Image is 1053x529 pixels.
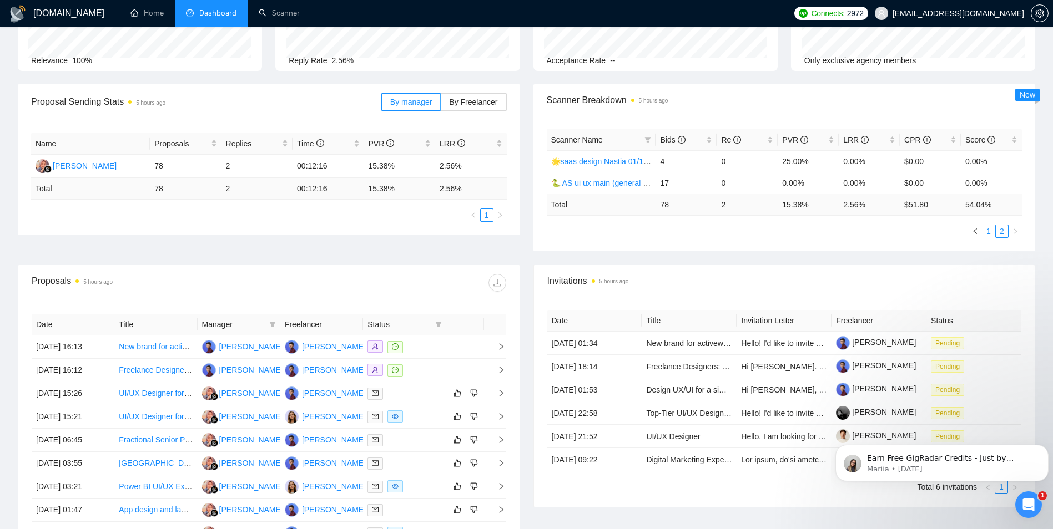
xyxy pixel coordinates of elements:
a: homeHome [130,8,164,18]
a: 1 [983,225,995,237]
span: Time [297,139,324,148]
td: $0.00 [900,172,961,194]
span: dislike [470,389,478,398]
td: 0.00% [961,172,1022,194]
span: filter [269,321,276,328]
a: NS[PERSON_NAME] [202,411,283,420]
th: Date [32,314,114,335]
td: $ 51.80 [900,194,961,215]
span: 2972 [847,7,864,19]
span: user-add [372,367,379,373]
span: LRR [843,135,869,144]
div: [PERSON_NAME] [302,387,366,399]
button: like [451,503,464,516]
span: like [454,412,461,421]
li: 1 [982,225,995,238]
img: gigradar-bm.png [210,416,218,424]
a: NS[PERSON_NAME] [202,505,283,513]
a: UI/UX Designer [646,432,700,441]
td: [DATE] 09:22 [547,448,642,471]
td: Design UX/UI for a simple web app (a simple map) [642,378,737,401]
a: AK[PERSON_NAME] [202,365,283,374]
img: AK [285,363,299,377]
td: UI/UX Designer [642,425,737,448]
img: AK [202,363,216,377]
span: info-circle [861,136,869,144]
a: NS[PERSON_NAME] [36,161,117,170]
span: Reply Rate [289,56,327,65]
div: [PERSON_NAME] [302,410,366,423]
td: UI/UX Designer for iOS Productivity Application [114,405,197,429]
th: Manager [198,314,280,335]
span: eye [392,483,399,490]
img: upwork-logo.png [799,9,808,18]
a: 🌟saas design Nastia 01/10 (t) [551,157,657,166]
span: info-circle [733,136,741,144]
li: Next Page [493,208,507,222]
td: 2.56 % [839,194,900,215]
span: left [972,228,979,235]
th: Name [31,133,150,155]
td: 2 [221,155,293,178]
button: left [969,225,982,238]
span: Pending [931,384,964,396]
a: Freelance Designers: Help Shape a Tool That Stops “One Small Request” from Eating Your Time [119,365,451,374]
td: [DATE] 01:53 [547,378,642,401]
a: AS[PERSON_NAME] [285,411,366,420]
div: [PERSON_NAME] [302,503,366,516]
time: 5 hours ago [136,100,165,106]
a: Digital Marketing Expert Wanted, Wordpress, Canva, High Level [646,455,867,464]
a: AK[PERSON_NAME] [285,505,366,513]
p: Message from Mariia, sent 6d ago [36,43,204,53]
img: c13OfBxxy4Z7cAa4a-VYZfVzf0gcvrYOtOwbMsWVLwVi9A-qAcslrc3Nnr2ypmM5Nl [836,406,850,420]
td: 2.56 % [435,178,507,200]
span: Relevance [31,56,68,65]
span: Scanner Breakdown [547,93,1022,107]
span: info-circle [457,139,465,147]
img: gigradar-bm.png [210,486,218,494]
span: Re [721,135,741,144]
a: Top-Tier UI/UX Designer for Web App and Website [646,409,820,418]
span: info-circle [800,136,808,144]
img: c1BKRfeXWqy8uxsVXOyWlbCmhLOaYVRZhG1AF8lz3gjmfjet24XWdPW71_eg2D2-YY [836,336,850,350]
span: mail [372,506,379,513]
a: AK[PERSON_NAME] [285,388,366,397]
div: Proposals [32,274,269,292]
td: 54.04 % [961,194,1022,215]
td: 0.00% [839,150,900,172]
div: [PERSON_NAME] [302,480,366,492]
td: $0.00 [900,150,961,172]
th: Proposals [150,133,221,155]
a: Design UX/UI for a simple web app (a simple map) [646,385,820,394]
iframe: Intercom live chat [1015,491,1042,518]
span: filter [433,316,444,333]
span: dislike [470,459,478,467]
img: AK [285,456,299,470]
td: Top-Tier UI/UX Designer for Web App and Website [642,401,737,425]
span: info-circle [386,139,394,147]
img: gigradar-bm.png [210,393,218,400]
span: message [392,343,399,350]
span: right [488,366,505,374]
td: 78 [656,194,717,215]
td: [DATE] 15:26 [32,382,114,405]
span: mail [372,413,379,420]
span: user-add [372,343,379,350]
td: [DATE] 22:58 [547,401,642,425]
img: AK [285,386,299,400]
td: 00:12:16 [293,178,364,200]
td: 15.38 % [364,178,435,200]
a: AK[PERSON_NAME] [285,342,366,350]
span: PVR [782,135,808,144]
td: [DATE] 01:47 [32,499,114,522]
span: -- [610,56,615,65]
span: setting [1031,9,1048,18]
button: dislike [467,480,481,493]
th: Title [114,314,197,335]
td: Fractional Senior Product Designer [114,429,197,452]
button: dislike [467,410,481,423]
button: download [488,274,506,292]
div: [PERSON_NAME] [302,340,366,353]
img: NS [202,386,216,400]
